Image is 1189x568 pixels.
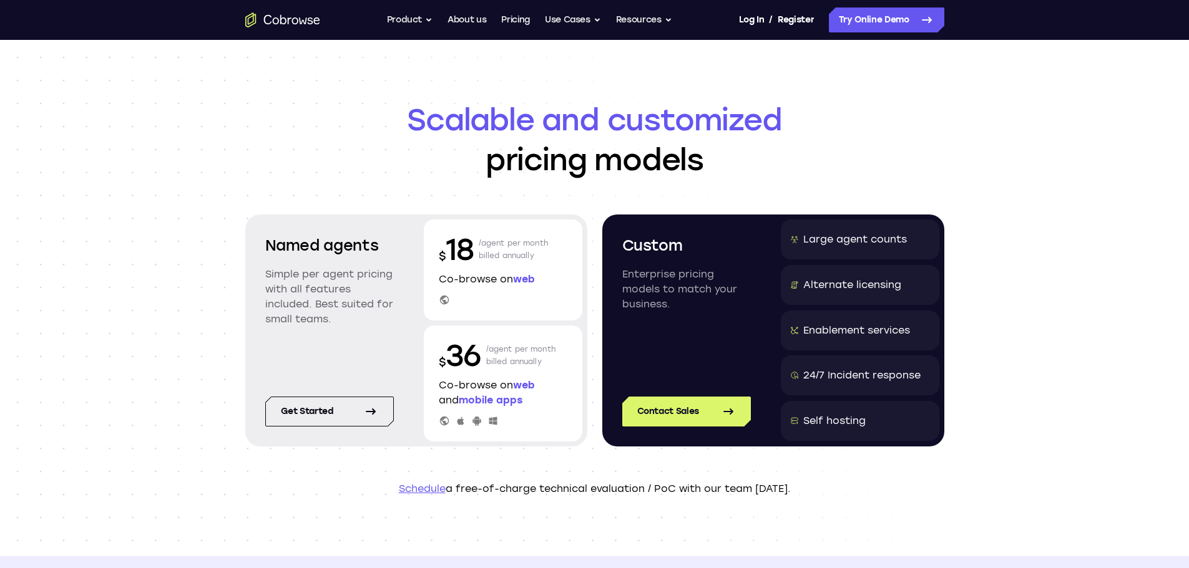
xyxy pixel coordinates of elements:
[803,413,866,428] div: Self hosting
[501,7,530,32] a: Pricing
[439,272,567,287] p: Co-browse on
[245,100,944,140] span: Scalable and customized
[769,12,773,27] span: /
[245,481,944,496] p: a free-of-charge technical evaluation / PoC with our team [DATE].
[439,378,567,408] p: Co-browse on and
[439,335,481,375] p: 36
[439,355,446,369] span: $
[448,7,486,32] a: About us
[829,7,944,32] a: Try Online Demo
[459,394,522,406] span: mobile apps
[803,232,907,247] div: Large agent counts
[778,7,814,32] a: Register
[616,7,672,32] button: Resources
[486,335,556,375] p: /agent per month billed annually
[265,267,394,327] p: Simple per agent pricing with all features included. Best suited for small teams.
[513,273,535,285] span: web
[399,483,446,494] a: Schedule
[439,249,446,263] span: $
[803,277,901,292] div: Alternate licensing
[245,100,944,180] h1: pricing models
[245,12,320,27] a: Go to the home page
[439,229,474,269] p: 18
[265,234,394,257] h2: Named agents
[387,7,433,32] button: Product
[265,397,394,426] a: Get started
[739,7,764,32] a: Log In
[622,234,751,257] h2: Custom
[803,368,921,383] div: 24/7 Incident response
[622,267,751,312] p: Enterprise pricing models to match your business.
[622,397,751,426] a: Contact Sales
[479,229,549,269] p: /agent per month billed annually
[513,379,535,391] span: web
[545,7,601,32] button: Use Cases
[803,323,910,338] div: Enablement services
